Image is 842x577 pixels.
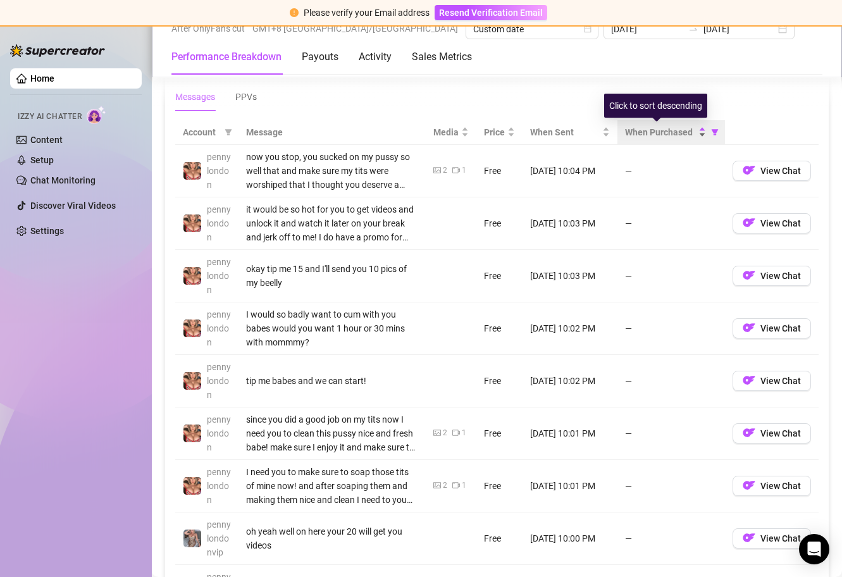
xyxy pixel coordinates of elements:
[625,125,696,139] span: When Purchased
[452,429,460,437] span: video-camera
[246,465,418,507] div: I need you to make sure to soap those tits of mine now! and after soaping them and making them ni...
[760,428,801,438] span: View Chat
[743,321,755,334] img: OF
[207,519,231,557] span: pennylondonvip
[87,106,106,124] img: AI Chatter
[183,320,201,337] img: pennylondon
[604,94,707,118] div: Click to sort descending
[617,512,725,565] td: —
[225,128,232,136] span: filter
[207,204,231,242] span: pennylondon
[523,302,617,355] td: [DATE] 10:02 PM
[688,24,698,34] span: to
[617,302,725,355] td: —
[617,460,725,512] td: —
[30,226,64,236] a: Settings
[462,480,466,492] div: 1
[30,135,63,145] a: Content
[523,145,617,197] td: [DATE] 10:04 PM
[743,216,755,229] img: OF
[443,427,447,439] div: 2
[743,269,755,282] img: OF
[523,460,617,512] td: [DATE] 10:01 PM
[426,120,476,145] th: Media
[523,512,617,565] td: [DATE] 10:00 PM
[733,213,811,233] button: OFView Chat
[733,483,811,493] a: OFView Chat
[476,120,523,145] th: Price
[207,362,231,400] span: pennylondon
[246,307,418,349] div: I would so badly want to cum with you babes would you want 1 hour or 30 mins with mommmy?
[743,479,755,492] img: OF
[733,221,811,231] a: OFView Chat
[462,427,466,439] div: 1
[703,22,776,36] input: End date
[246,524,418,552] div: oh yeah well on here your 20 will get you videos
[207,467,231,505] span: pennylondon
[617,407,725,460] td: —
[743,164,755,177] img: OF
[733,168,811,178] a: OFView Chat
[688,24,698,34] span: swap-right
[10,44,105,57] img: logo-BBDzfeDw.svg
[207,257,231,295] span: pennylondon
[207,152,231,190] span: pennylondon
[743,426,755,439] img: OF
[476,145,523,197] td: Free
[733,423,811,444] button: OFView Chat
[617,120,725,145] th: When Purchased
[246,413,418,454] div: since you did a good job on my tits now I need you to clean this pussy nice and fresh babe! make ...
[733,536,811,546] a: OFView Chat
[222,123,235,142] span: filter
[183,214,201,232] img: pennylondon
[760,323,801,333] span: View Chat
[207,414,231,452] span: pennylondon
[238,120,426,145] th: Message
[760,218,801,228] span: View Chat
[290,8,299,17] span: exclamation-circle
[452,166,460,174] span: video-camera
[617,197,725,250] td: —
[183,530,201,547] img: pennylondonvip
[30,73,54,84] a: Home
[760,166,801,176] span: View Chat
[760,533,801,543] span: View Chat
[711,128,719,136] span: filter
[359,49,392,65] div: Activity
[433,125,459,139] span: Media
[412,49,472,65] div: Sales Metrics
[30,175,96,185] a: Chat Monitoring
[443,164,447,177] div: 2
[246,202,418,244] div: it would be so hot for you to get videos and unlock it and watch it later on your break and jerk ...
[760,271,801,281] span: View Chat
[476,250,523,302] td: Free
[484,125,505,139] span: Price
[476,197,523,250] td: Free
[476,512,523,565] td: Free
[733,326,811,336] a: OFView Chat
[530,125,600,139] span: When Sent
[462,164,466,177] div: 1
[617,145,725,197] td: —
[439,8,543,18] span: Resend Verification Email
[733,476,811,496] button: OFView Chat
[743,531,755,544] img: OF
[617,355,725,407] td: —
[733,371,811,391] button: OFView Chat
[523,355,617,407] td: [DATE] 10:02 PM
[443,480,447,492] div: 2
[171,49,282,65] div: Performance Breakdown
[183,425,201,442] img: pennylondon
[476,460,523,512] td: Free
[30,155,54,165] a: Setup
[584,25,591,33] span: calendar
[799,534,829,564] div: Open Intercom Messenger
[523,197,617,250] td: [DATE] 10:03 PM
[733,161,811,181] button: OFView Chat
[760,376,801,386] span: View Chat
[743,374,755,387] img: OF
[183,372,201,390] img: pennylondon
[175,90,215,104] div: Messages
[523,120,617,145] th: When Sent
[476,302,523,355] td: Free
